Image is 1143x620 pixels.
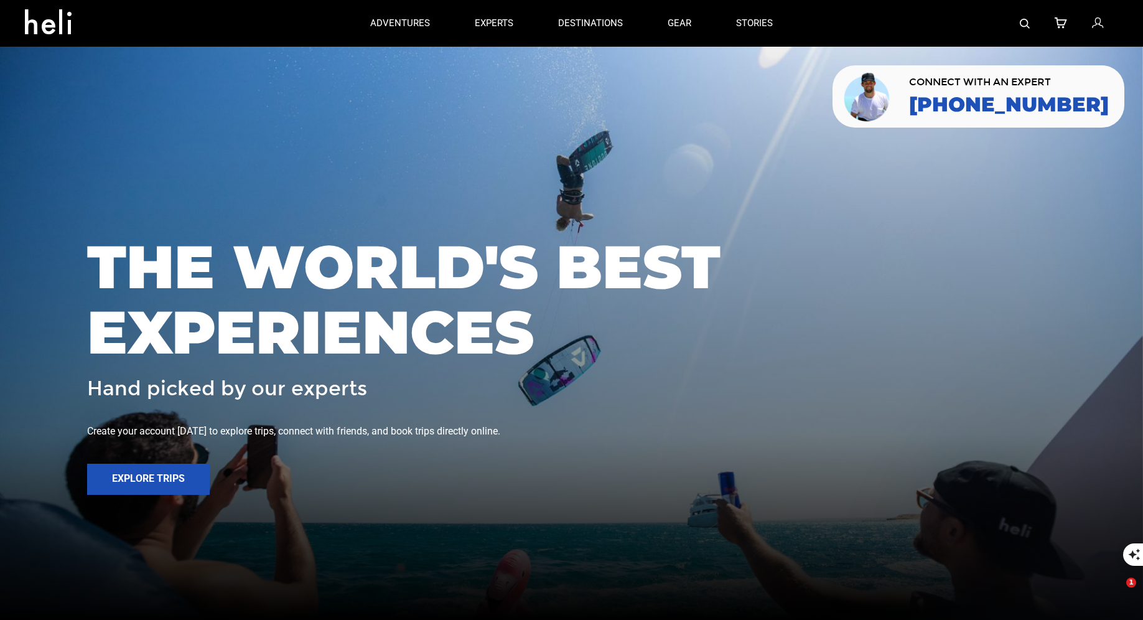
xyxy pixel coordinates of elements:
[87,378,367,400] span: Hand picked by our experts
[1020,19,1030,29] img: search-bar-icon.svg
[87,464,210,495] button: Explore Trips
[87,425,1056,439] div: Create your account [DATE] to explore trips, connect with friends, and book trips directly online.
[558,17,623,30] p: destinations
[87,234,1056,365] span: THE WORLD'S BEST EXPERIENCES
[909,77,1109,87] span: CONNECT WITH AN EXPERT
[1101,578,1131,608] iframe: Intercom live chat
[370,17,430,30] p: adventures
[909,93,1109,116] a: [PHONE_NUMBER]
[842,70,893,123] img: contact our team
[475,17,513,30] p: experts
